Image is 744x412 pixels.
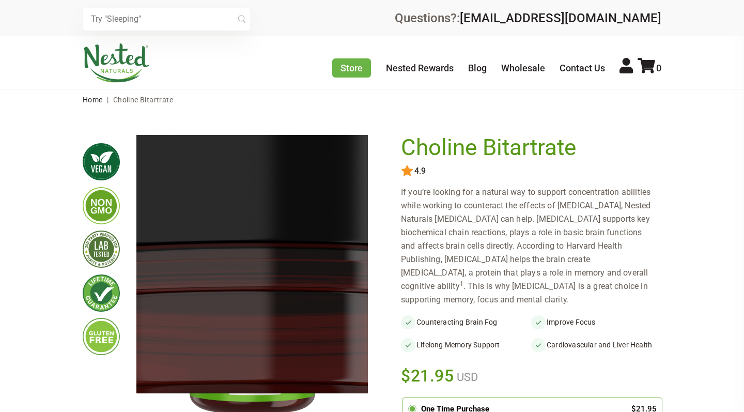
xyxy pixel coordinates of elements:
img: star.svg [401,165,413,177]
li: Lifelong Memory Support [401,338,531,352]
a: Home [83,96,103,104]
li: Improve Focus [531,315,661,329]
span: 0 [656,63,661,73]
a: [EMAIL_ADDRESS][DOMAIN_NAME] [460,11,661,25]
h1: Choline Bitartrate [401,135,656,161]
span: Choline Bitartrate [113,96,173,104]
span: USD [454,371,478,384]
a: Store [332,58,371,78]
nav: breadcrumbs [83,89,661,110]
div: Questions?: [395,12,661,24]
img: gmofree [83,187,120,224]
li: Counteracting Brain Fog [401,315,531,329]
div: If you’re looking for a natural way to support concentration abilities while working to counterac... [401,186,661,307]
span: $21.95 [401,364,454,387]
a: Blog [468,63,487,73]
img: glutenfree [83,318,120,355]
span: 4.9 [413,166,426,176]
img: lifetimeguarantee [83,274,120,312]
img: vegan [83,143,120,180]
span: | [104,96,111,104]
sup: 1 [460,280,463,287]
a: Nested Rewards [386,63,454,73]
input: Try "Sleeping" [83,8,250,30]
a: Contact Us [560,63,605,73]
img: Nested Naturals [83,43,150,83]
a: Wholesale [501,63,545,73]
a: 0 [638,63,661,73]
img: thirdpartytested [83,231,120,268]
li: Cardiovascular and Liver Health [531,338,661,352]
